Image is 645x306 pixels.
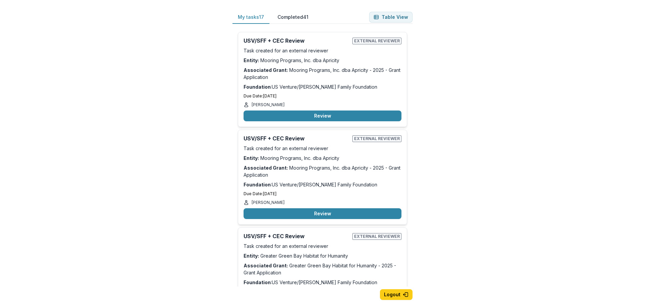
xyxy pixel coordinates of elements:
[252,102,285,108] p: [PERSON_NAME]
[244,67,288,73] strong: Associated Grant:
[244,57,259,63] strong: Entity:
[272,11,314,24] button: Completed 41
[244,155,259,161] strong: Entity:
[244,164,401,178] p: Mooring Programs, Inc. dba Apricity - 2025 - Grant Application
[244,233,350,239] h2: USV/SFF + CEC Review
[244,155,401,162] p: Mooring Programs, Inc. dba Apricity
[244,165,288,171] strong: Associated Grant:
[352,38,401,44] span: External reviewer
[244,145,401,152] p: Task created for an external reviewer
[244,83,401,90] p: : US Venture/[PERSON_NAME] Family Foundation
[244,263,288,268] strong: Associated Grant:
[244,253,259,259] strong: Entity:
[244,279,401,286] p: : US Venture/[PERSON_NAME] Family Foundation
[244,182,271,187] strong: Foundation
[252,200,285,206] p: [PERSON_NAME]
[244,84,271,90] strong: Foundation
[244,191,401,197] p: Due Date: [DATE]
[244,181,401,188] p: : US Venture/[PERSON_NAME] Family Foundation
[380,289,413,300] button: Logout
[244,243,401,250] p: Task created for an external reviewer
[244,93,401,99] p: Due Date: [DATE]
[244,252,401,259] p: Greater Green Bay Habitat for Humanity
[352,135,401,142] span: External reviewer
[244,262,401,276] p: Greater Green Bay Habitat for Humanity - 2025 - Grant Application
[352,233,401,240] span: External reviewer
[244,208,401,219] button: Review
[232,11,269,24] button: My tasks 17
[369,12,413,23] button: Table View
[244,57,401,64] p: Mooring Programs, Inc. dba Apricity
[244,47,401,54] p: Task created for an external reviewer
[244,38,350,44] h2: USV/SFF + CEC Review
[244,279,271,285] strong: Foundation
[244,111,401,121] button: Review
[244,67,401,81] p: Mooring Programs, Inc. dba Apricity - 2025 - Grant Application
[244,135,350,142] h2: USV/SFF + CEC Review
